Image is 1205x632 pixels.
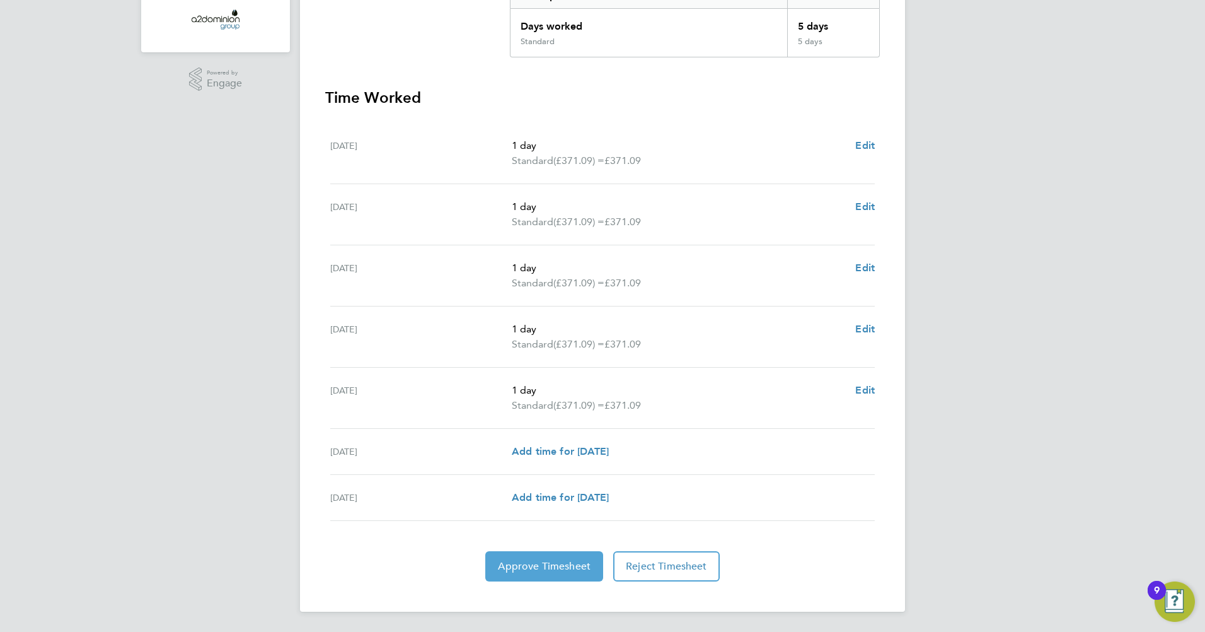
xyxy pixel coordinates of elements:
[512,276,553,291] span: Standard
[330,383,512,413] div: [DATE]
[485,551,603,582] button: Approve Timesheet
[604,277,641,289] span: £371.09
[553,277,604,289] span: (£371.09) =
[855,383,875,398] a: Edit
[855,201,875,213] span: Edit
[521,37,555,47] div: Standard
[330,322,512,352] div: [DATE]
[207,78,242,89] span: Engage
[604,155,641,167] span: £371.09
[553,338,604,350] span: (£371.09) =
[330,444,512,459] div: [DATE]
[613,551,720,582] button: Reject Timesheet
[512,491,609,503] span: Add time for [DATE]
[330,260,512,291] div: [DATE]
[512,337,553,352] span: Standard
[192,9,239,30] img: a2dominion-logo-retina.png
[189,67,243,91] a: Powered byEngage
[510,9,787,37] div: Days worked
[604,216,641,228] span: £371.09
[604,399,641,411] span: £371.09
[855,139,875,151] span: Edit
[330,490,512,505] div: [DATE]
[553,216,604,228] span: (£371.09) =
[855,384,875,396] span: Edit
[855,322,875,337] a: Edit
[156,9,275,30] a: Go to home page
[787,9,879,37] div: 5 days
[553,399,604,411] span: (£371.09) =
[512,445,609,457] span: Add time for [DATE]
[512,398,553,413] span: Standard
[512,322,845,337] p: 1 day
[855,260,875,276] a: Edit
[512,153,553,168] span: Standard
[512,490,609,505] a: Add time for [DATE]
[512,138,845,153] p: 1 day
[855,199,875,214] a: Edit
[512,444,609,459] a: Add time for [DATE]
[787,37,879,57] div: 5 days
[498,560,591,573] span: Approve Timesheet
[330,199,512,230] div: [DATE]
[1155,582,1195,622] button: Open Resource Center, 9 new notifications
[512,383,845,398] p: 1 day
[855,138,875,153] a: Edit
[604,338,641,350] span: £371.09
[325,88,880,108] h3: Time Worked
[512,260,845,276] p: 1 day
[553,155,604,167] span: (£371.09) =
[330,138,512,168] div: [DATE]
[512,214,553,230] span: Standard
[207,67,242,78] span: Powered by
[855,323,875,335] span: Edit
[626,560,707,573] span: Reject Timesheet
[1154,590,1160,607] div: 9
[512,199,845,214] p: 1 day
[855,262,875,274] span: Edit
